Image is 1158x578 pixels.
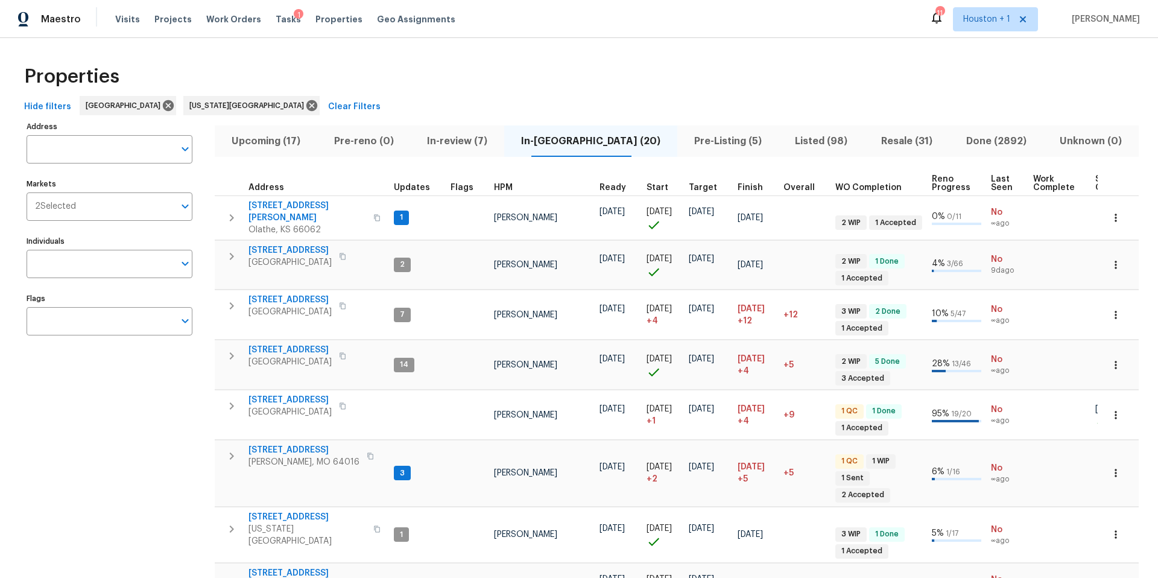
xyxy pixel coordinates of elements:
[733,340,779,390] td: Scheduled to finish 4 day(s) late
[395,212,408,223] span: 1
[115,13,140,25] span: Visits
[177,313,194,329] button: Open
[177,198,194,215] button: Open
[248,224,366,236] span: Olathe, KS 66062
[377,13,455,25] span: Geo Assignments
[837,218,865,228] span: 2 WIP
[738,183,763,192] span: Finish
[837,373,889,384] span: 3 Accepted
[689,183,717,192] span: Target
[80,96,176,115] div: [GEOGRAPHIC_DATA]
[738,530,763,539] span: [DATE]
[991,366,1024,376] span: ∞ ago
[600,305,625,313] span: [DATE]
[738,305,765,313] span: [DATE]
[991,416,1024,426] span: ∞ ago
[991,354,1024,366] span: No
[177,255,194,272] button: Open
[932,175,970,192] span: Reno Progress
[783,411,794,419] span: +9
[932,360,950,368] span: 28 %
[27,238,192,245] label: Individuals
[183,96,320,115] div: [US_STATE][GEOGRAPHIC_DATA]
[689,355,714,363] span: [DATE]
[647,208,672,216] span: [DATE]
[991,253,1024,265] span: No
[600,183,626,192] span: Ready
[951,410,972,418] span: 19 / 20
[991,404,1024,416] span: No
[494,361,557,369] span: [PERSON_NAME]
[991,474,1024,484] span: ∞ ago
[248,406,332,418] span: [GEOGRAPHIC_DATA]
[395,530,408,540] span: 1
[494,183,513,192] span: HPM
[835,183,902,192] span: WO Completion
[600,405,625,413] span: [DATE]
[276,15,301,24] span: Tasks
[779,340,831,390] td: 5 day(s) past target finish date
[957,133,1036,150] span: Done (2892)
[24,71,119,83] span: Properties
[689,305,714,313] span: [DATE]
[647,473,657,485] span: + 2
[932,410,949,418] span: 95 %
[870,306,905,317] span: 2 Done
[837,323,887,334] span: 1 Accepted
[642,507,684,562] td: Project started on time
[451,183,473,192] span: Flags
[738,405,765,413] span: [DATE]
[837,490,889,500] span: 2 Accepted
[779,440,831,507] td: 5 day(s) past target finish date
[991,206,1024,218] span: No
[867,406,900,416] span: 1 Done
[991,175,1013,192] span: Last Seen
[738,463,765,471] span: [DATE]
[647,415,656,427] span: + 1
[647,463,672,471] span: [DATE]
[932,529,944,538] span: 5 %
[642,240,684,290] td: Project started on time
[837,456,862,466] span: 1 QC
[870,357,905,367] span: 5 Done
[647,255,672,263] span: [DATE]
[248,444,359,456] span: [STREET_ADDRESS]
[733,290,779,340] td: Scheduled to finish 12 day(s) late
[600,355,625,363] span: [DATE]
[837,529,865,539] span: 3 WIP
[1095,175,1137,192] span: Setup Complete
[947,260,963,267] span: 3 / 66
[248,294,332,306] span: [STREET_ADDRESS]
[494,261,557,269] span: [PERSON_NAME]
[872,133,942,150] span: Resale (31)
[647,405,672,413] span: [DATE]
[647,524,672,533] span: [DATE]
[1067,13,1140,25] span: [PERSON_NAME]
[689,183,728,192] div: Target renovation project end date
[19,96,76,118] button: Hide filters
[991,303,1024,316] span: No
[738,365,749,377] span: +4
[395,360,413,370] span: 14
[27,123,192,130] label: Address
[248,344,332,356] span: [STREET_ADDRESS]
[323,96,385,118] button: Clear Filters
[600,208,625,216] span: [DATE]
[86,100,165,112] span: [GEOGRAPHIC_DATA]
[222,133,310,150] span: Upcoming (17)
[642,390,684,440] td: Project started 1 days late
[248,356,332,368] span: [GEOGRAPHIC_DATA]
[494,411,557,419] span: [PERSON_NAME]
[837,306,865,317] span: 3 WIP
[642,290,684,340] td: Project started 4 days late
[417,133,497,150] span: In-review (7)
[932,212,945,221] span: 0 %
[206,13,261,25] span: Work Orders
[248,183,284,192] span: Address
[935,7,944,19] div: 11
[991,524,1024,536] span: No
[738,355,765,363] span: [DATE]
[395,310,410,320] span: 7
[647,183,679,192] div: Actual renovation start date
[315,13,362,25] span: Properties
